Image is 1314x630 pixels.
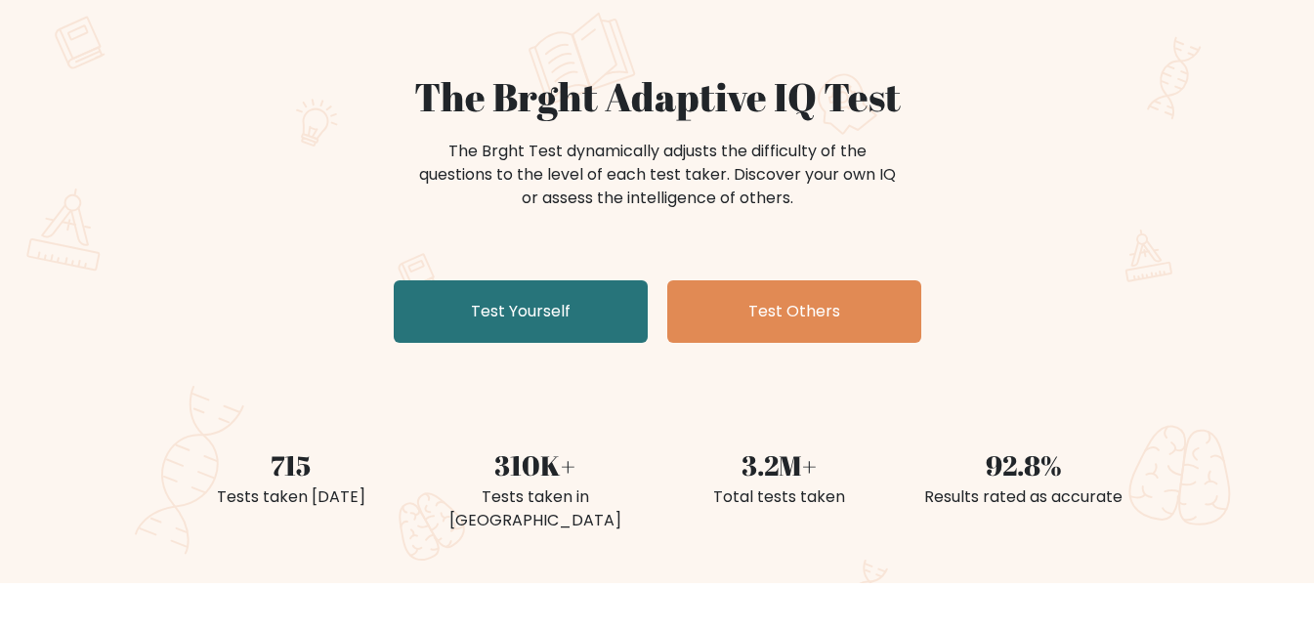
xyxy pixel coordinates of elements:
div: 715 [181,444,402,485]
h1: The Brght Adaptive IQ Test [181,73,1134,120]
div: Tests taken [DATE] [181,485,402,509]
div: Tests taken in [GEOGRAPHIC_DATA] [425,485,646,532]
a: Test Others [667,280,921,343]
div: 92.8% [913,444,1134,485]
div: Total tests taken [669,485,890,509]
div: 310K+ [425,444,646,485]
a: Test Yourself [394,280,648,343]
div: 3.2M+ [669,444,890,485]
div: Results rated as accurate [913,485,1134,509]
div: The Brght Test dynamically adjusts the difficulty of the questions to the level of each test take... [413,140,902,210]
